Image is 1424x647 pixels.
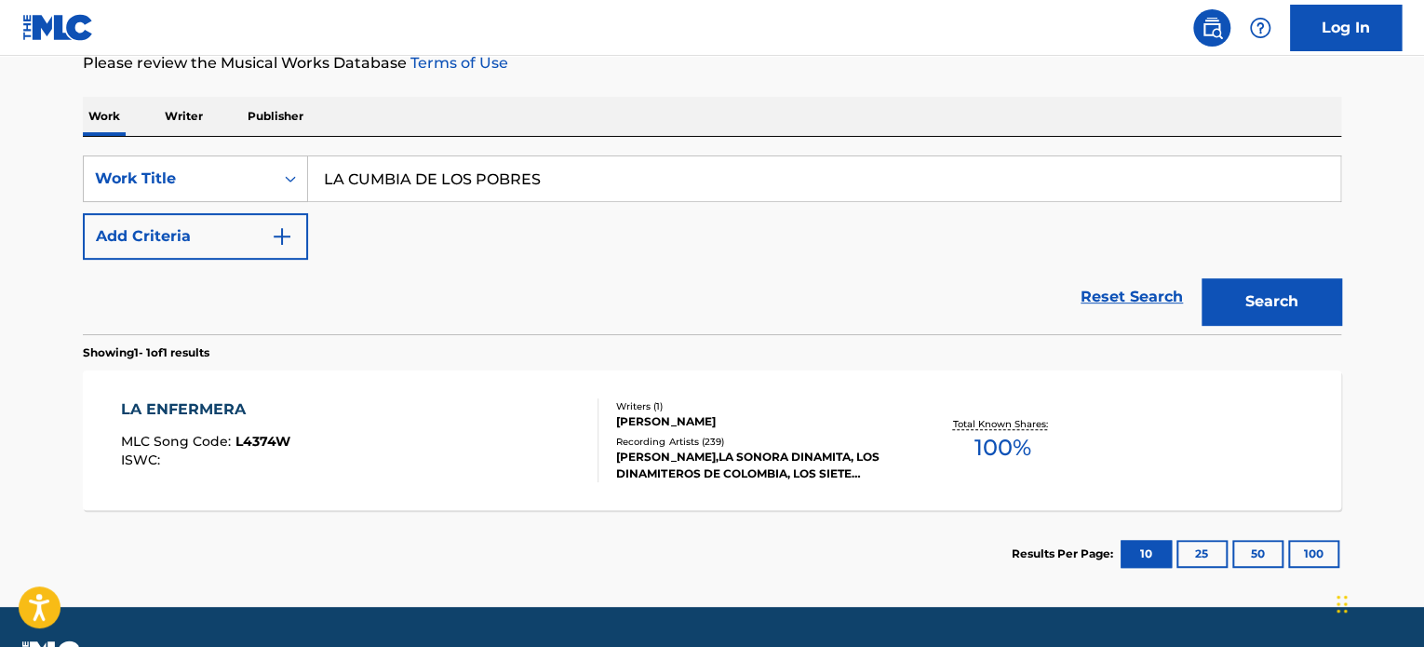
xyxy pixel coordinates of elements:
a: Public Search [1193,9,1230,47]
img: search [1201,17,1223,39]
div: Recording Artists ( 239 ) [616,435,897,449]
button: Add Criteria [83,213,308,260]
div: Help [1242,9,1279,47]
a: LA ENFERMERAMLC Song Code:L4374WISWC:Writers (1)[PERSON_NAME]Recording Artists (239)[PERSON_NAME]... [83,371,1341,510]
a: Log In [1290,5,1402,51]
p: Showing 1 - 1 of 1 results [83,344,209,361]
iframe: Chat Widget [1331,558,1424,647]
button: 10 [1121,540,1172,568]
form: Search Form [83,155,1341,334]
button: 25 [1176,540,1228,568]
div: Writers ( 1 ) [616,399,897,413]
p: Results Per Page: [1012,546,1118,562]
div: [PERSON_NAME] [616,413,897,430]
a: Terms of Use [407,54,508,72]
p: Please review the Musical Works Database [83,52,1341,74]
img: help [1249,17,1271,39]
a: Reset Search [1071,276,1192,317]
div: Work Title [95,168,262,190]
button: 100 [1288,540,1339,568]
p: Publisher [242,97,309,136]
div: [PERSON_NAME],LA SONORA DINAMITA, LOS DINAMITEROS DE COLOMBIA, LOS SIETE [DEMOGRAPHIC_DATA], [PER... [616,449,897,482]
button: Search [1202,278,1341,325]
p: Writer [159,97,208,136]
p: Total Known Shares: [952,417,1052,431]
span: ISWC : [121,452,165,468]
img: 9d2ae6d4665cec9f34b9.svg [271,225,293,248]
span: L4374W [235,433,290,450]
div: LA ENFERMERA [121,398,290,421]
p: Work [83,97,126,136]
span: MLC Song Code : [121,433,235,450]
button: 50 [1232,540,1283,568]
img: MLC Logo [22,14,94,41]
div: Drag [1337,576,1348,632]
span: 100 % [974,431,1030,465]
